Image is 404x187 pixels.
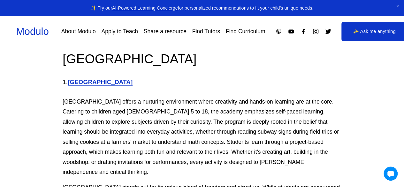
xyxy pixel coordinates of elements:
[112,5,178,11] a: AI-Powered Learning Concierge
[325,28,332,35] a: Twitter
[63,78,341,86] h4: 1.
[16,26,49,37] a: Modulo
[101,26,138,37] a: Apply to Teach
[275,28,282,35] a: Apple Podcasts
[312,28,319,35] a: Instagram
[63,51,341,68] h2: [GEOGRAPHIC_DATA]
[288,28,294,35] a: YouTube
[68,79,133,85] a: [GEOGRAPHIC_DATA]
[144,26,187,37] a: Share a resource
[192,26,220,37] a: Find Tutors
[61,26,96,37] a: About Modulo
[226,26,265,37] a: Find Curriculum
[63,97,341,177] p: [GEOGRAPHIC_DATA] offers a nurturing environment where creativity and hands-on learning are at th...
[300,28,307,35] a: Facebook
